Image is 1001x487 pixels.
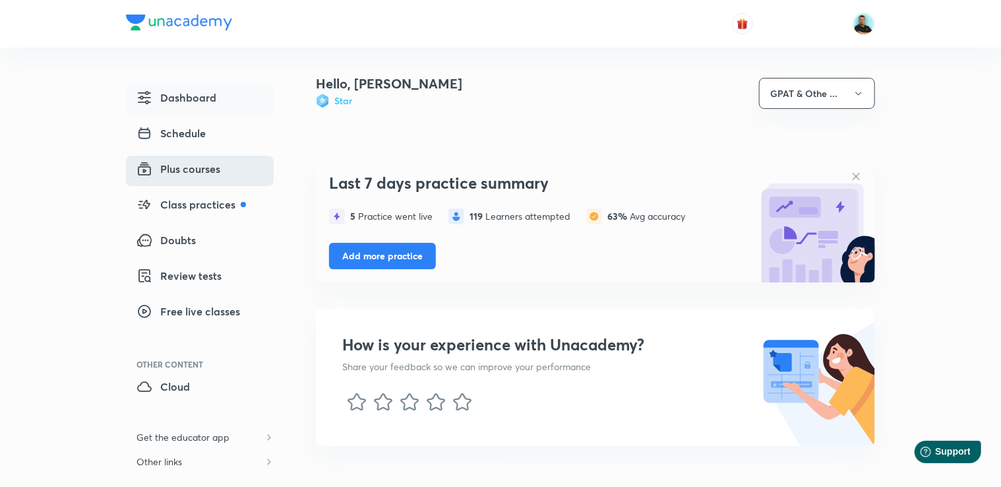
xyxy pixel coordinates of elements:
[136,232,196,248] span: Doubts
[136,268,222,284] span: Review tests
[470,211,570,222] div: Learners attempted
[329,209,345,224] img: statistics
[126,263,274,293] a: Review tests
[136,90,216,106] span: Dashboard
[342,360,644,373] p: Share your feedback so we can improve your performance
[350,210,358,222] span: 5
[329,174,750,193] h3: Last 7 days practice summary
[136,197,246,212] span: Class practices
[136,379,190,395] span: Cloud
[126,449,193,474] h6: Other links
[737,18,748,30] img: avatar
[756,164,875,282] img: bg
[607,210,630,222] span: 63%
[884,436,986,472] iframe: Help widget launcher
[126,84,274,115] a: Dashboard
[350,211,433,222] div: Practice went live
[126,373,274,404] a: Cloud
[126,120,274,150] a: Schedule
[126,15,232,30] img: Company Logo
[760,309,875,446] img: nps illustration
[586,209,602,224] img: statistics
[126,15,232,34] a: Company Logo
[316,74,462,94] h4: Hello, [PERSON_NAME]
[329,243,436,269] button: Add more practice
[136,360,274,368] div: Other Content
[136,304,240,319] span: Free live classes
[342,335,644,354] h3: How is your experience with Unacademy?
[126,191,274,222] a: Class practices
[316,94,329,108] img: Badge
[126,227,274,257] a: Doubts
[126,298,274,329] a: Free live classes
[334,94,352,108] h6: Star
[607,211,685,222] div: Avg accuracy
[136,161,220,177] span: Plus courses
[470,210,485,222] span: 119
[759,78,875,109] button: GPAT & Othe ...
[853,13,875,35] img: Abhishek Agnihotri
[448,209,464,224] img: statistics
[136,125,206,141] span: Schedule
[126,156,274,186] a: Plus courses
[126,425,240,449] h6: Get the educator app
[732,13,753,34] button: avatar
